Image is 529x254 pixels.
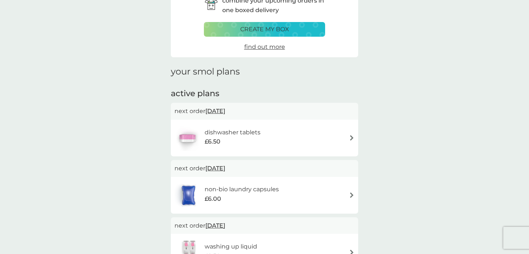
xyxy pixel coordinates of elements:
[244,43,285,50] span: find out more
[349,192,355,198] img: arrow right
[205,242,257,251] h6: washing up liquid
[205,161,225,175] span: [DATE]
[174,125,200,151] img: dishwasher tablets
[205,137,220,146] span: £6.50
[205,194,221,204] span: £6.00
[205,218,225,233] span: [DATE]
[171,66,358,77] h1: your smol plans
[174,221,355,231] p: next order
[174,182,202,208] img: non-bio laundry capsules
[171,88,358,99] h2: active plans
[205,104,225,118] span: [DATE]
[174,164,355,173] p: next order
[349,135,355,141] img: arrow right
[205,185,279,194] h6: non-bio laundry capsules
[204,22,325,37] button: create my box
[244,42,285,52] a: find out more
[240,25,289,34] p: create my box
[205,128,260,137] h6: dishwasher tablets
[174,106,355,116] p: next order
